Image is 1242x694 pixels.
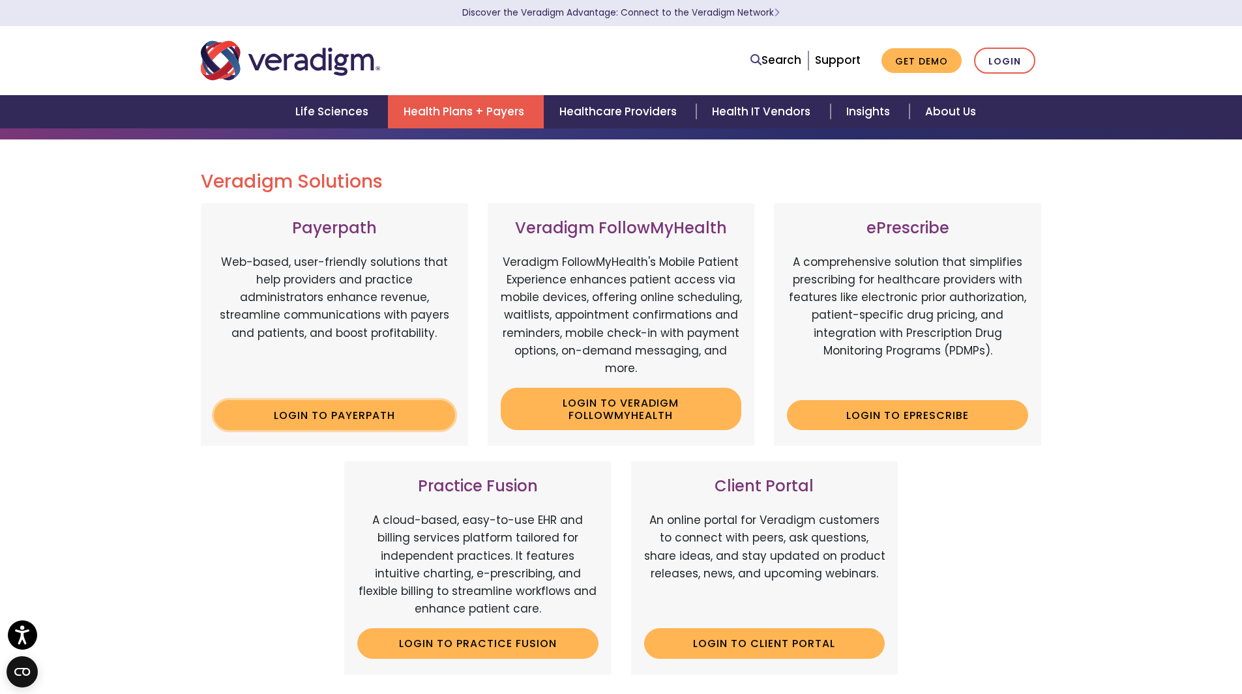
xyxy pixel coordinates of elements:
[214,219,455,238] h3: Payerpath
[388,95,544,128] a: Health Plans + Payers
[787,253,1028,390] p: A comprehensive solution that simplifies prescribing for healthcare providers with features like ...
[214,253,455,390] p: Web-based, user-friendly solutions that help providers and practice administrators enhance revenu...
[774,7,780,19] span: Learn More
[214,400,455,430] a: Login to Payerpath
[357,628,599,658] a: Login to Practice Fusion
[974,48,1035,74] a: Login
[815,52,861,68] a: Support
[501,219,742,238] h3: Veradigm FollowMyHealth
[644,512,885,618] p: An online portal for Veradigm customers to connect with peers, ask questions, share ideas, and st...
[644,477,885,496] h3: Client Portal
[787,400,1028,430] a: Login to ePrescribe
[831,95,909,128] a: Insights
[696,95,830,128] a: Health IT Vendors
[280,95,388,128] a: Life Sciences
[462,7,780,19] a: Discover the Veradigm Advantage: Connect to the Veradigm NetworkLearn More
[357,512,599,618] p: A cloud-based, easy-to-use EHR and billing services platform tailored for independent practices. ...
[644,628,885,658] a: Login to Client Portal
[357,477,599,496] h3: Practice Fusion
[544,95,696,128] a: Healthcare Providers
[201,39,380,82] img: Veradigm logo
[787,219,1028,238] h3: ePrescribe
[750,51,801,69] a: Search
[7,656,38,687] button: Open CMP widget
[201,171,1042,193] h2: Veradigm Solutions
[501,253,742,377] p: Veradigm FollowMyHealth's Mobile Patient Experience enhances patient access via mobile devices, o...
[992,600,1226,678] iframe: Drift Chat Widget
[501,388,742,430] a: Login to Veradigm FollowMyHealth
[881,48,962,74] a: Get Demo
[909,95,992,128] a: About Us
